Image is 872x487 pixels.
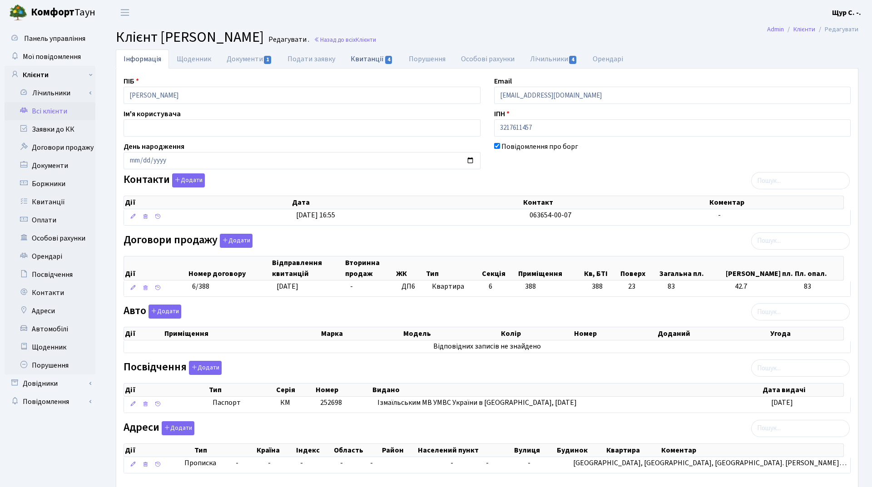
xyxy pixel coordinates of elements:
span: - [350,281,353,291]
span: Клієнти [356,35,376,44]
label: Контакти [124,173,205,187]
th: Будинок [556,444,605,457]
label: Ім'я користувача [124,108,181,119]
button: Авто [149,305,181,319]
button: Адреси [162,421,194,435]
th: Марка [320,327,402,340]
a: Заявки до КК [5,120,95,138]
th: Дії [124,327,163,340]
th: Приміщення [517,256,583,280]
small: Редагувати . [267,35,309,44]
th: Пл. опал. [794,256,843,280]
a: Клієнти [793,25,815,34]
th: Видано [372,384,762,396]
th: Дії [124,196,291,209]
li: Редагувати [815,25,858,34]
a: Всі клієнти [5,102,95,120]
button: Посвідчення [189,361,222,375]
span: Таун [31,5,95,20]
th: Населений пункт [417,444,513,457]
span: [DATE] [277,281,298,291]
th: Кв, БТІ [583,256,619,280]
th: Область [333,444,381,457]
span: - [268,458,271,468]
a: Довідники [5,374,95,393]
th: [PERSON_NAME] пл. [725,256,794,280]
label: ПІБ [124,76,139,87]
span: 388 [525,281,536,291]
a: Особові рахунки [5,229,95,247]
th: Поверх [619,256,659,280]
span: Паспорт [213,398,273,408]
b: Щур С. -. [832,8,861,18]
a: Орендарі [585,49,631,69]
a: Панель управління [5,30,95,48]
a: Додати [218,232,253,248]
th: Дії [124,444,193,457]
th: Номер [573,327,657,340]
a: Договори продажу [5,138,95,157]
label: Email [494,76,512,87]
th: Відправлення квитанцій [271,256,344,280]
span: 063654-00-07 [530,210,571,220]
th: Угода [769,327,843,340]
th: Індекс [295,444,333,457]
span: 1 [264,56,271,64]
span: - [370,458,373,468]
a: Оплати [5,211,95,229]
th: Приміщення [163,327,321,340]
a: Боржники [5,175,95,193]
span: - [718,210,721,220]
span: [GEOGRAPHIC_DATA], [GEOGRAPHIC_DATA], [GEOGRAPHIC_DATA]. [PERSON_NAME]… [573,458,847,468]
a: Клієнти [5,66,95,84]
a: Admin [767,25,784,34]
a: Особові рахунки [453,49,522,69]
a: Інформація [116,49,169,69]
a: Подати заявку [280,49,343,69]
span: 83 [668,281,728,292]
a: Мої повідомлення [5,48,95,66]
a: Посвідчення [5,266,95,284]
th: Квартира [605,444,660,457]
th: Дата [291,196,522,209]
a: Додати [187,359,222,375]
span: 6 [489,281,492,291]
a: Щур С. -. [832,7,861,18]
span: - [451,458,453,468]
th: Серія [275,384,315,396]
span: Квартира [432,281,481,292]
b: Комфорт [31,5,74,20]
th: Коментар [708,196,843,209]
span: 4 [569,56,576,64]
a: Щоденник [169,49,219,69]
span: [DATE] [771,398,793,408]
input: Пошук... [751,303,850,320]
th: Модель [402,327,500,340]
span: Мої повідомлення [23,52,81,62]
a: Квитанції [343,49,401,68]
th: Дії [124,384,208,396]
button: Переключити навігацію [114,5,136,20]
th: Дата видачі [762,384,843,396]
a: Орендарі [5,247,95,266]
span: КМ [280,398,290,408]
span: [DATE] 16:55 [296,210,335,220]
th: Вторинна продаж [344,256,395,280]
a: Порушення [5,356,95,374]
label: Повідомлення про борг [501,141,578,152]
span: ДП6 [401,281,425,292]
span: - [340,458,343,468]
th: Доданий [657,327,770,340]
input: Пошук... [751,232,850,250]
a: Додати [146,303,181,319]
span: - [300,458,303,468]
span: Прописка [184,458,216,468]
a: Щоденник [5,338,95,356]
button: Контакти [172,173,205,187]
label: Адреси [124,421,194,435]
span: Панель управління [24,34,85,44]
th: Тип [208,384,275,396]
a: Лічильники [10,84,95,102]
span: 23 [628,281,660,292]
a: Лічильники [522,49,585,69]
